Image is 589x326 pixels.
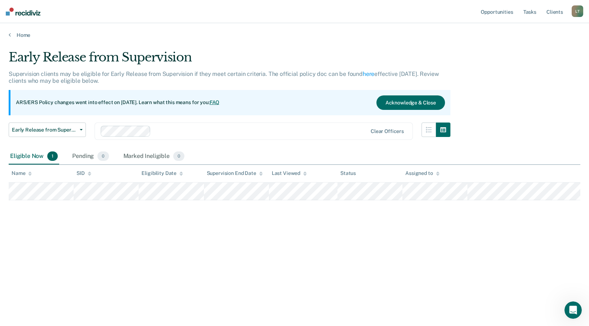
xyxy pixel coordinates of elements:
p: ARS/ERS Policy changes went into effect on [DATE]. Learn what this means for you: [16,99,219,106]
div: Pending0 [71,149,110,164]
div: Marked Ineligible0 [122,149,186,164]
a: here [363,70,374,77]
p: Supervision clients may be eligible for Early Release from Supervision if they meet certain crite... [9,70,439,84]
div: Assigned to [405,170,439,176]
span: 0 [173,151,184,161]
span: Early Release from Supervision [12,127,77,133]
span: 1 [47,151,58,161]
span: 0 [97,151,109,161]
button: Acknowledge & Close [376,95,445,110]
div: SID [77,170,91,176]
div: Early Release from Supervision [9,50,450,70]
button: Early Release from Supervision [9,123,86,137]
div: L T [572,5,583,17]
div: Status [340,170,356,176]
div: Eligibility Date [141,170,183,176]
div: Clear officers [371,128,404,134]
div: Eligible Now1 [9,149,59,164]
iframe: Intercom live chat [564,301,582,319]
a: Home [9,32,580,38]
a: FAQ [210,99,220,105]
div: Supervision End Date [207,170,263,176]
img: Recidiviz [6,8,40,16]
div: Last Viewed [272,170,307,176]
button: LT [572,5,583,17]
div: Name [12,170,32,176]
